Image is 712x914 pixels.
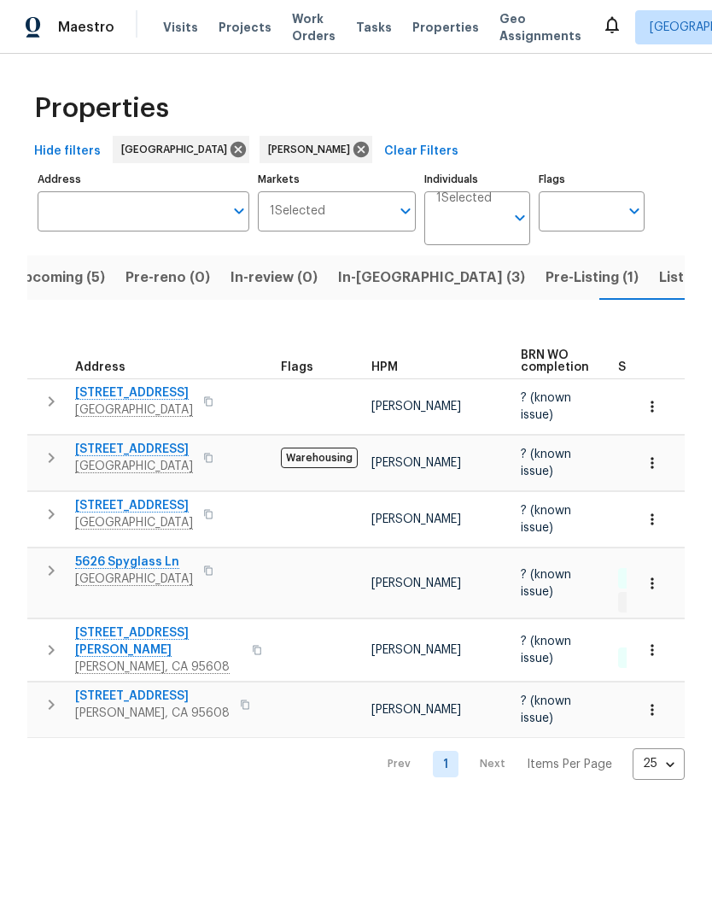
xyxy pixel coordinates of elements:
[521,505,571,534] span: ? (known issue)
[125,266,210,290] span: Pre-reno (0)
[75,688,230,705] span: [STREET_ADDRESS]
[258,174,417,185] label: Markets
[620,571,669,585] span: 2 Done
[371,457,461,469] span: [PERSON_NAME]
[371,704,461,716] span: [PERSON_NAME]
[508,206,532,230] button: Open
[620,595,692,609] span: 1 Accepted
[633,741,685,786] div: 25
[260,136,372,163] div: [PERSON_NAME]
[618,361,674,373] span: Summary
[384,141,458,162] span: Clear Filters
[219,19,271,36] span: Projects
[412,19,479,36] span: Properties
[371,361,398,373] span: HPM
[539,174,645,185] label: Flags
[121,141,234,158] span: [GEOGRAPHIC_DATA]
[521,695,571,724] span: ? (known issue)
[113,136,249,163] div: [GEOGRAPHIC_DATA]
[75,705,230,722] span: [PERSON_NAME], CA 95608
[521,448,571,478] span: ? (known issue)
[163,19,198,36] span: Visits
[546,266,639,290] span: Pre-Listing (1)
[499,10,581,44] span: Geo Assignments
[521,349,589,373] span: BRN WO completion
[521,392,571,421] span: ? (known issue)
[34,141,101,162] span: Hide filters
[527,756,612,773] p: Items Per Page
[292,10,336,44] span: Work Orders
[521,636,571,665] span: ? (known issue)
[75,361,125,373] span: Address
[281,361,313,373] span: Flags
[338,266,525,290] span: In-[GEOGRAPHIC_DATA] (3)
[270,204,325,219] span: 1 Selected
[371,513,461,525] span: [PERSON_NAME]
[371,401,461,413] span: [PERSON_NAME]
[38,174,249,185] label: Address
[268,141,357,158] span: [PERSON_NAME]
[231,266,318,290] span: In-review (0)
[34,100,169,117] span: Properties
[436,191,492,206] span: 1 Selected
[521,569,571,598] span: ? (known issue)
[356,21,392,33] span: Tasks
[377,136,465,167] button: Clear Filters
[433,751,458,777] a: Goto page 1
[58,19,114,36] span: Maestro
[424,174,530,185] label: Individuals
[281,448,358,468] span: Warehousing
[371,748,685,780] nav: Pagination Navigation
[371,644,461,656] span: [PERSON_NAME]
[14,266,105,290] span: Upcoming (5)
[394,199,417,223] button: Open
[371,577,461,589] span: [PERSON_NAME]
[622,199,646,223] button: Open
[27,136,108,167] button: Hide filters
[620,650,669,665] span: 2 Done
[227,199,251,223] button: Open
